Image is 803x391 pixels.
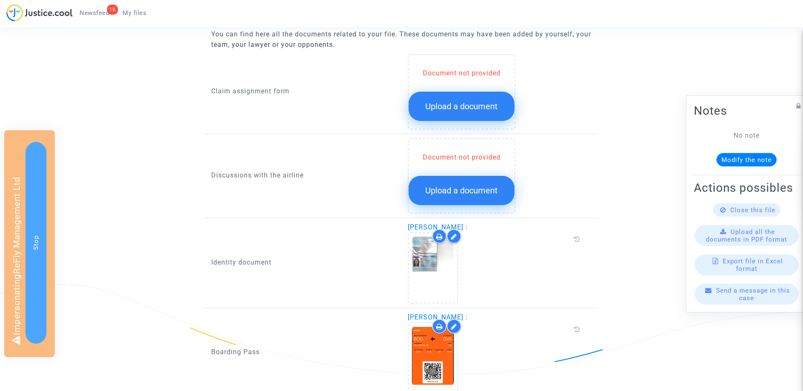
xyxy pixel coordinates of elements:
[706,228,787,243] span: Upload all the documents in PDF format
[211,257,396,268] p: Identity document
[79,9,109,17] span: Newsfeed
[409,68,514,78] div: Document not provided
[694,180,799,195] h2: Actions possibles
[408,223,468,231] span: [PERSON_NAME] :
[73,7,116,19] a: 1KNewsfeed
[4,130,55,357] div: Impersonating
[694,103,799,118] h2: Notes
[409,176,514,205] button: Upload a document
[723,257,783,273] span: Export file in Excel format
[123,9,146,17] span: My files
[425,185,498,195] span: Upload a document
[211,30,591,49] span: You can find here all the documents related to your file. These documents may have been added by ...
[730,206,775,214] span: Close this file
[211,86,396,96] p: Claim assignment form
[716,153,777,167] button: Modify the note
[116,7,153,19] a: My files
[26,142,46,344] button: Stop
[408,313,468,321] span: [PERSON_NAME] :
[409,152,514,162] div: Document not provided
[211,347,396,357] p: Boarding Pass
[211,170,396,180] p: Discussions with the airline
[32,235,40,250] span: Stop
[107,5,118,15] div: 1K
[706,131,787,141] div: No note
[425,101,498,111] span: Upload a document
[6,4,73,21] img: jc-logo.svg
[716,287,790,302] span: Send a message in this case
[409,92,514,121] button: Upload a document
